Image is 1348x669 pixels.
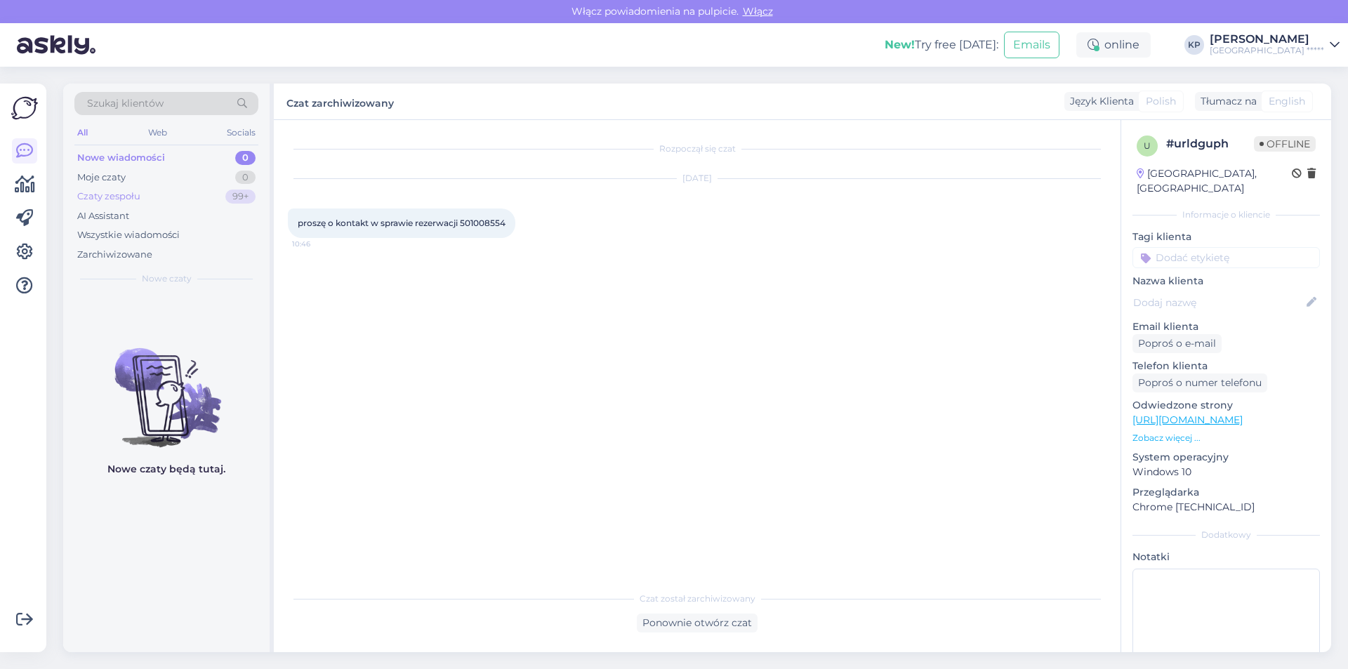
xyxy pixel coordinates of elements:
[1132,334,1222,353] div: Poproś o e-mail
[288,143,1106,155] div: Rozpoczął się czat
[1210,34,1340,56] a: [PERSON_NAME][GEOGRAPHIC_DATA] *****
[885,38,915,51] b: New!
[1254,136,1316,152] span: Offline
[1132,359,1320,373] p: Telefon klienta
[235,151,256,165] div: 0
[739,5,777,18] span: Włącz
[640,592,755,605] span: Czat został zarchiwizowany
[292,239,345,249] span: 10:46
[1132,398,1320,413] p: Odwiedzone strony
[1133,295,1304,310] input: Dodaj nazwę
[225,190,256,204] div: 99+
[1195,94,1257,109] div: Tłumacz na
[87,96,164,111] span: Szukaj klientów
[224,124,258,142] div: Socials
[286,92,394,111] label: Czat zarchiwizowany
[1269,94,1305,109] span: English
[1137,166,1292,196] div: [GEOGRAPHIC_DATA], [GEOGRAPHIC_DATA]
[1076,32,1151,58] div: online
[288,172,1106,185] div: [DATE]
[1132,373,1267,392] div: Poproś o numer telefonu
[77,228,180,242] div: Wszystkie wiadomości
[637,614,758,632] div: Ponownie otwórz czat
[1210,34,1324,45] div: [PERSON_NAME]
[1064,94,1134,109] div: Język Klienta
[235,171,256,185] div: 0
[1132,529,1320,541] div: Dodatkowy
[63,323,270,449] img: No chats
[77,171,126,185] div: Moje czaty
[1004,32,1059,58] button: Emails
[1184,35,1204,55] div: KP
[1146,94,1176,109] span: Polish
[1132,274,1320,289] p: Nazwa klienta
[145,124,170,142] div: Web
[1132,432,1320,444] p: Zobacz więcej ...
[1132,247,1320,268] input: Dodać etykietę
[1144,140,1151,151] span: u
[1132,550,1320,564] p: Notatki
[1132,450,1320,465] p: System operacyjny
[107,462,225,477] p: Nowe czaty będą tutaj.
[77,248,152,262] div: Zarchiwizowane
[11,95,38,121] img: Askly Logo
[1166,135,1254,152] div: # urldguph
[142,272,192,285] span: Nowe czaty
[1132,500,1320,515] p: Chrome [TECHNICAL_ID]
[1132,208,1320,221] div: Informacje o kliencie
[1132,465,1320,479] p: Windows 10
[298,218,505,228] span: proszę o kontakt w sprawie rezerwacji 501008554
[77,209,129,223] div: AI Assistant
[1132,413,1243,426] a: [URL][DOMAIN_NAME]
[1132,319,1320,334] p: Email klienta
[885,37,998,53] div: Try free [DATE]:
[1132,485,1320,500] p: Przeglądarka
[77,190,140,204] div: Czaty zespołu
[77,151,165,165] div: Nowe wiadomości
[1132,230,1320,244] p: Tagi klienta
[74,124,91,142] div: All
